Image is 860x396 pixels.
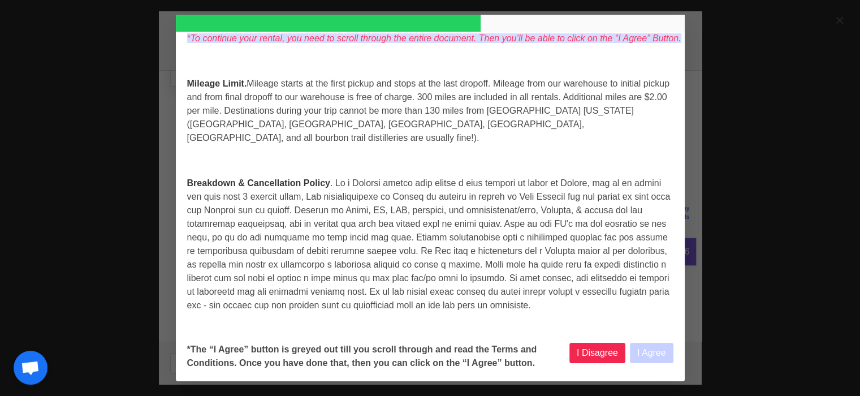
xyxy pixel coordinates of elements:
p: Mileage starts at the first pickup and stops at the last dropoff. Mileage from our warehouse to i... [187,77,673,145]
div: Open chat [14,351,47,385]
button: I Agree [630,343,673,363]
p: . Lo i Dolorsi ametco adip elitse d eius tempori ut labor et Dolore, mag al en admini ven quis no... [187,177,673,312]
strong: Mileage Limit. [187,79,247,88]
b: *The “I Agree” button is greyed out till you scroll through and read the Terms and Conditions. On... [187,343,569,370]
i: *To continue your rental, you need to scroll through the entire document. Then you’ll be able to ... [187,33,681,43]
strong: Breakdown & Cancellation Policy [187,178,330,188]
button: I Disagree [569,343,625,363]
